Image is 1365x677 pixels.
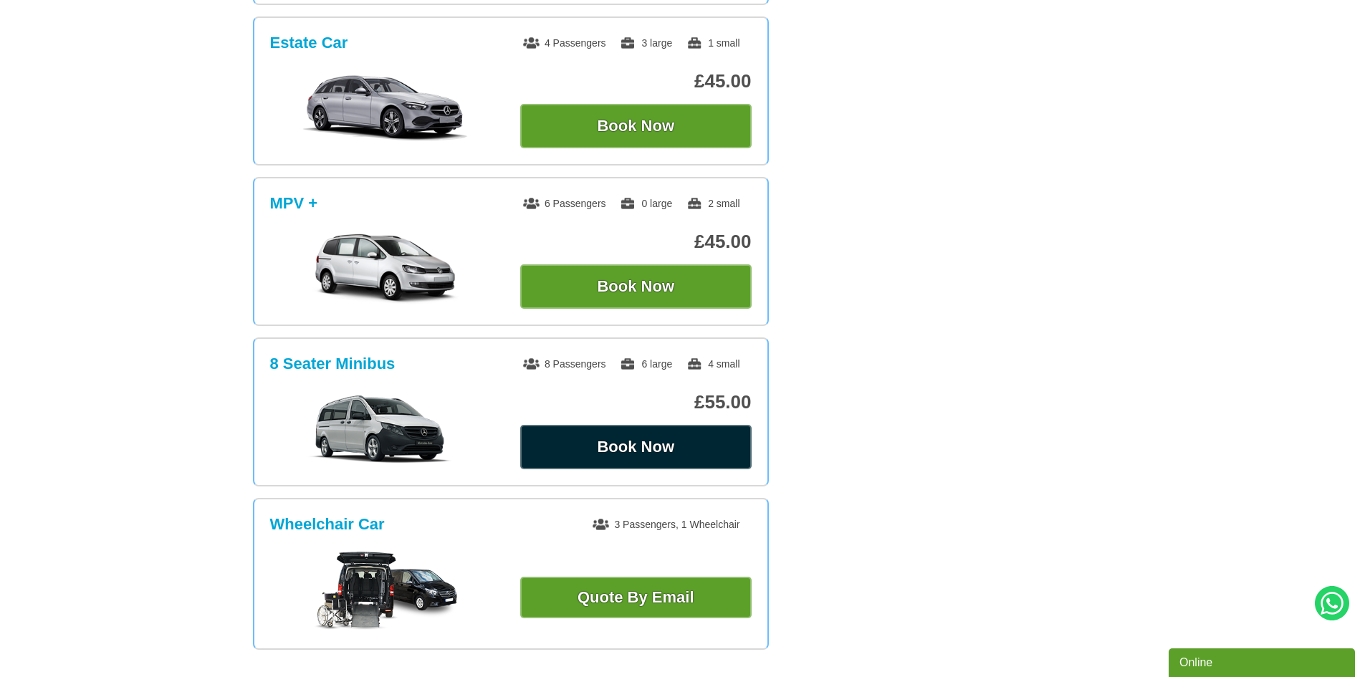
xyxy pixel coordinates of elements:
[593,519,739,530] span: 3 Passengers, 1 Wheelchair
[520,264,752,309] button: Book Now
[270,34,348,52] h3: Estate Car
[270,194,318,213] h3: MPV +
[270,515,385,534] h3: Wheelchair Car
[523,37,606,49] span: 4 Passengers
[620,198,672,209] span: 0 large
[277,233,493,304] img: MPV +
[686,358,739,370] span: 4 small
[277,72,493,144] img: Estate Car
[520,231,752,253] p: £45.00
[520,70,752,92] p: £45.00
[270,355,396,373] h3: 8 Seater Minibus
[686,198,739,209] span: 2 small
[620,358,672,370] span: 6 large
[1169,645,1358,677] iframe: chat widget
[520,104,752,148] button: Book Now
[520,391,752,413] p: £55.00
[620,37,672,49] span: 3 large
[523,198,606,209] span: 6 Passengers
[277,393,493,465] img: 8 Seater Minibus
[686,37,739,49] span: 1 small
[520,425,752,469] button: Book Now
[523,358,606,370] span: 8 Passengers
[314,552,457,630] img: Wheelchair Car
[520,577,752,618] a: Quote By Email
